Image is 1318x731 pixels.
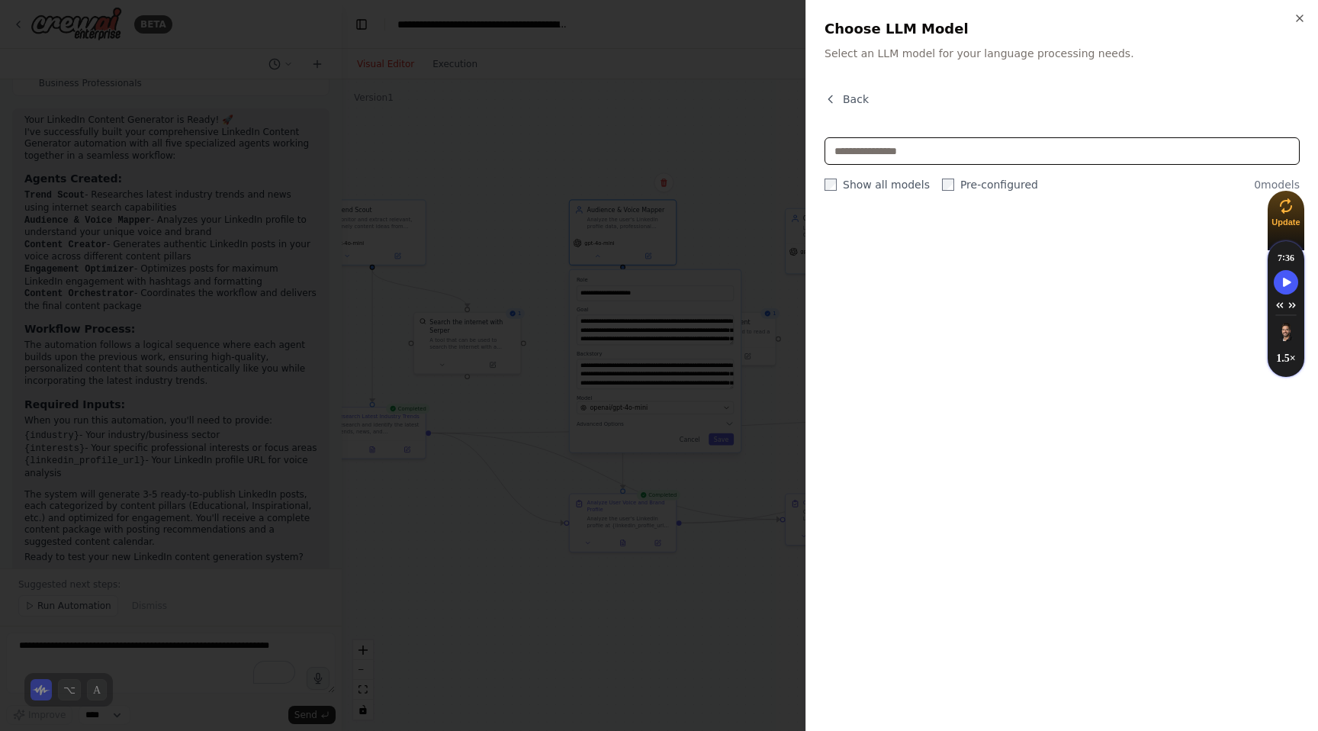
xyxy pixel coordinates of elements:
h2: Choose LLM Model [825,18,1300,40]
label: Pre-configured [942,177,1038,192]
span: Back [843,92,869,107]
label: Show all models [825,177,930,192]
span: 0 models [1254,177,1300,192]
p: Select an LLM model for your language processing needs. [825,46,1300,61]
input: Show all models [825,179,837,191]
input: Pre-configured [942,179,954,191]
button: Back [825,92,869,107]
